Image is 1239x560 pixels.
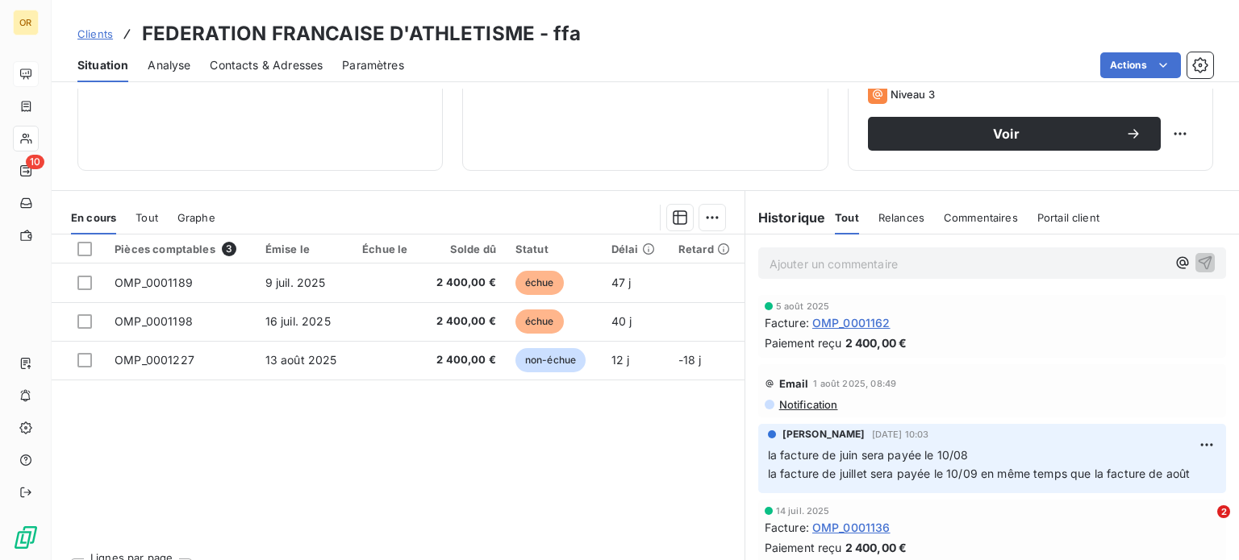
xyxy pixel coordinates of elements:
div: Délai [611,243,659,255]
span: 2 400,00 € [432,275,496,291]
span: Relances [878,211,924,224]
span: 13 août 2025 [265,353,337,367]
span: Notification [778,398,838,411]
span: Email [779,377,809,390]
h6: Historique [745,208,826,227]
span: OMP_0001189 [115,276,193,289]
a: Clients [77,26,113,42]
span: 9 juil. 2025 [265,276,326,289]
span: OMP_0001136 [812,519,891,536]
span: OMP_0001162 [812,314,891,331]
span: Tout [136,211,158,224]
a: 10 [13,158,38,184]
span: 5 août 2025 [776,301,830,311]
h3: FEDERATION FRANCAISE D'ATHLETISME - ffa [142,19,581,48]
button: Actions [1100,52,1181,78]
div: Retard [678,243,735,255]
img: Logo LeanPay [13,525,39,550]
span: OMP_0001198 [115,314,193,328]
span: En cours [71,211,116,224]
span: 2 400,00 € [845,539,907,556]
span: 14 juil. 2025 [776,506,830,516]
div: Échue le [362,243,412,255]
span: Niveau 3 [891,88,935,101]
span: Analyse [148,57,190,73]
span: Paramètres [342,57,404,73]
span: 3 [222,242,236,256]
span: échue [515,309,564,334]
span: échue [515,271,564,295]
span: Graphe [177,211,215,224]
span: 2 400,00 € [845,334,907,351]
iframe: Intercom live chat [1184,505,1223,544]
div: OR [13,10,39,35]
span: Portail client [1037,211,1099,224]
span: Commentaires [944,211,1018,224]
div: Émise le [265,243,343,255]
div: Solde dû [432,243,496,255]
span: non-échue [515,348,586,372]
span: Facture : [765,519,809,536]
span: Contacts & Adresses [210,57,323,73]
span: Clients [77,27,113,40]
span: 47 j [611,276,632,289]
span: 10 [26,155,44,169]
div: Statut [515,243,592,255]
span: Situation [77,57,128,73]
span: 16 juil. 2025 [265,314,331,328]
span: [PERSON_NAME] [782,427,866,442]
span: la facture de juin sera payée le 10/08 la facture de juillet sera payée le 10/09 en même temps qu... [768,448,1191,480]
span: OMP_0001227 [115,353,194,367]
span: Tout [835,211,859,224]
div: Pièces comptables [115,242,246,256]
span: 2 400,00 € [432,313,496,330]
span: Paiement reçu [765,334,842,351]
span: Paiement reçu [765,539,842,556]
span: -18 j [678,353,702,367]
span: 1 août 2025, 08:49 [813,379,896,388]
button: Voir [868,117,1161,151]
span: 40 j [611,314,632,328]
span: 2 [1217,505,1230,518]
span: Voir [887,127,1125,140]
span: [DATE] 10:03 [872,429,929,439]
span: 2 400,00 € [432,352,496,368]
span: 12 j [611,353,630,367]
span: Facture : [765,314,809,331]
